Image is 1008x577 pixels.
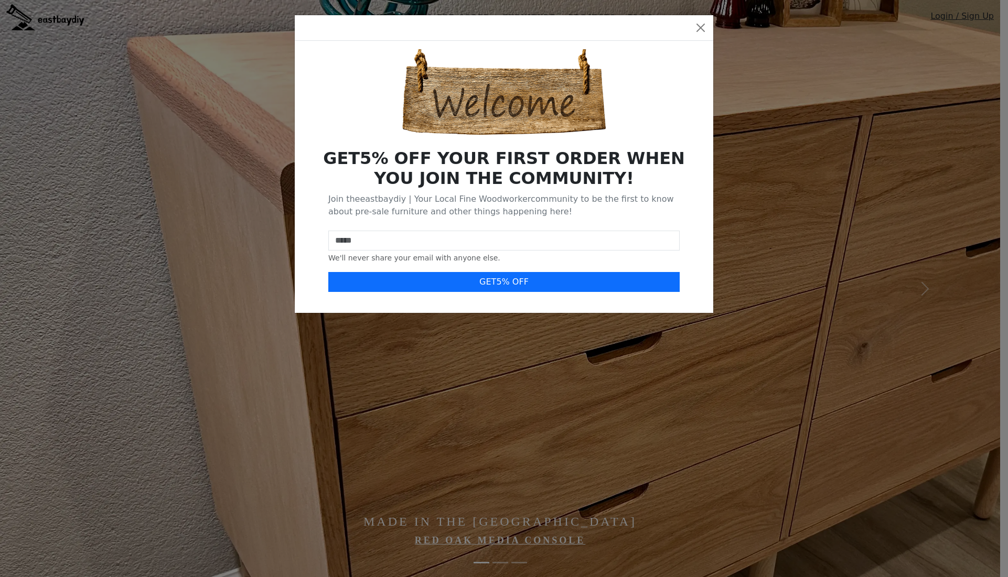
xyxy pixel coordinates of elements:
[328,193,680,218] p: Join the eastbaydiy | Your Local Fine Woodworker community to be the first to know about pre-sale...
[328,253,680,264] div: We'll never share your email with anyone else.
[692,19,709,36] button: Close
[323,148,685,188] b: GET 5 % OFF YOUR FIRST ORDER WHEN YOU JOIN THE COMMUNITY!
[328,272,680,292] button: GET5% OFF
[399,49,609,136] img: Welcome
